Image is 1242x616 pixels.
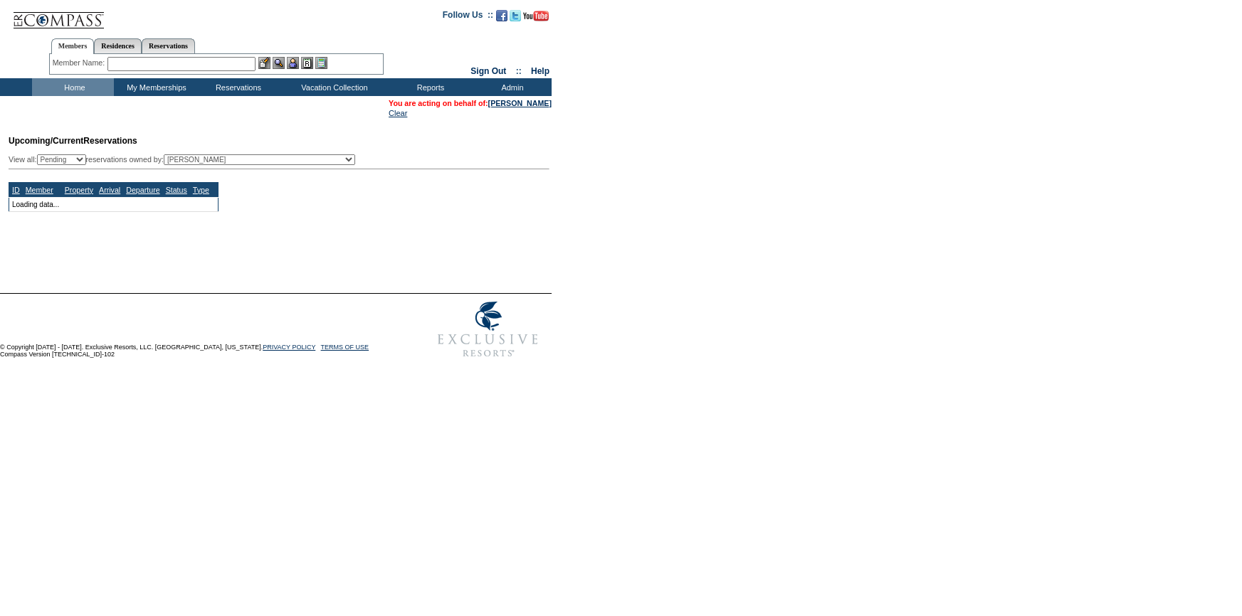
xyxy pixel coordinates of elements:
a: Status [166,186,187,194]
a: Type [193,186,209,194]
a: PRIVACY POLICY [263,344,315,351]
td: Reservations [196,78,278,96]
a: Members [51,38,95,54]
img: b_calculator.gif [315,57,327,69]
img: Exclusive Resorts [424,294,552,365]
a: ID [12,186,20,194]
img: b_edit.gif [258,57,270,69]
td: Follow Us :: [443,9,493,26]
img: View [273,57,285,69]
a: TERMS OF USE [321,344,369,351]
td: My Memberships [114,78,196,96]
a: Help [531,66,549,76]
img: Subscribe to our YouTube Channel [523,11,549,21]
a: Arrival [99,186,120,194]
a: Become our fan on Facebook [496,14,507,23]
div: Member Name: [53,57,107,69]
a: Reservations [142,38,195,53]
img: Become our fan on Facebook [496,10,507,21]
a: Sign Out [470,66,506,76]
td: Loading data... [9,197,219,211]
img: Impersonate [287,57,299,69]
img: Follow us on Twitter [510,10,521,21]
span: Reservations [9,136,137,146]
a: Member [26,186,53,194]
span: Upcoming/Current [9,136,83,146]
a: Follow us on Twitter [510,14,521,23]
a: Clear [389,109,407,117]
a: Departure [126,186,159,194]
a: Residences [94,38,142,53]
td: Home [32,78,114,96]
td: Vacation Collection [278,78,388,96]
img: Reservations [301,57,313,69]
span: You are acting on behalf of: [389,99,552,107]
td: Reports [388,78,470,96]
span: :: [516,66,522,76]
td: Admin [470,78,552,96]
a: [PERSON_NAME] [488,99,552,107]
div: View all: reservations owned by: [9,154,362,165]
a: Subscribe to our YouTube Channel [523,14,549,23]
a: Property [65,186,93,194]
